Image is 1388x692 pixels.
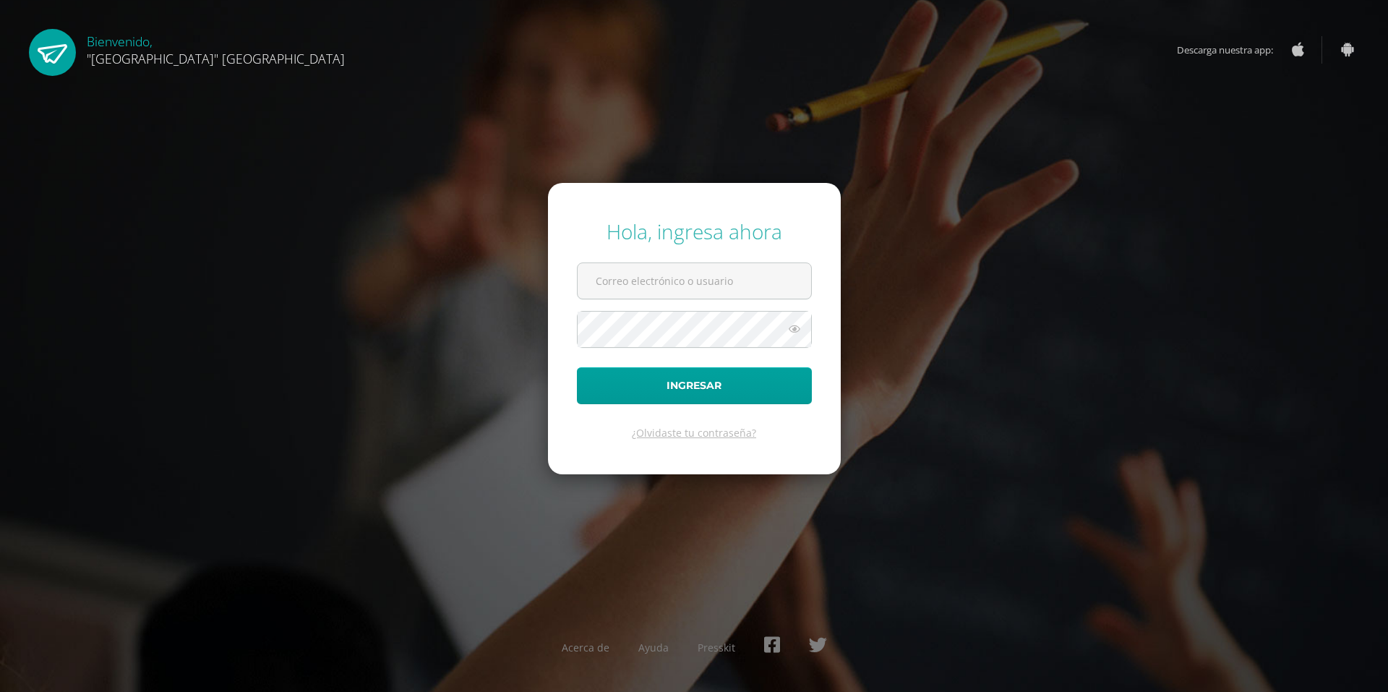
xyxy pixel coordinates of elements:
[87,50,345,67] span: "[GEOGRAPHIC_DATA]" [GEOGRAPHIC_DATA]
[562,641,609,654] a: Acerca de
[1177,36,1288,64] span: Descarga nuestra app:
[577,218,812,245] div: Hola, ingresa ahora
[698,641,735,654] a: Presskit
[578,263,811,299] input: Correo electrónico o usuario
[632,426,756,440] a: ¿Olvidaste tu contraseña?
[577,367,812,404] button: Ingresar
[638,641,669,654] a: Ayuda
[87,29,345,67] div: Bienvenido,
